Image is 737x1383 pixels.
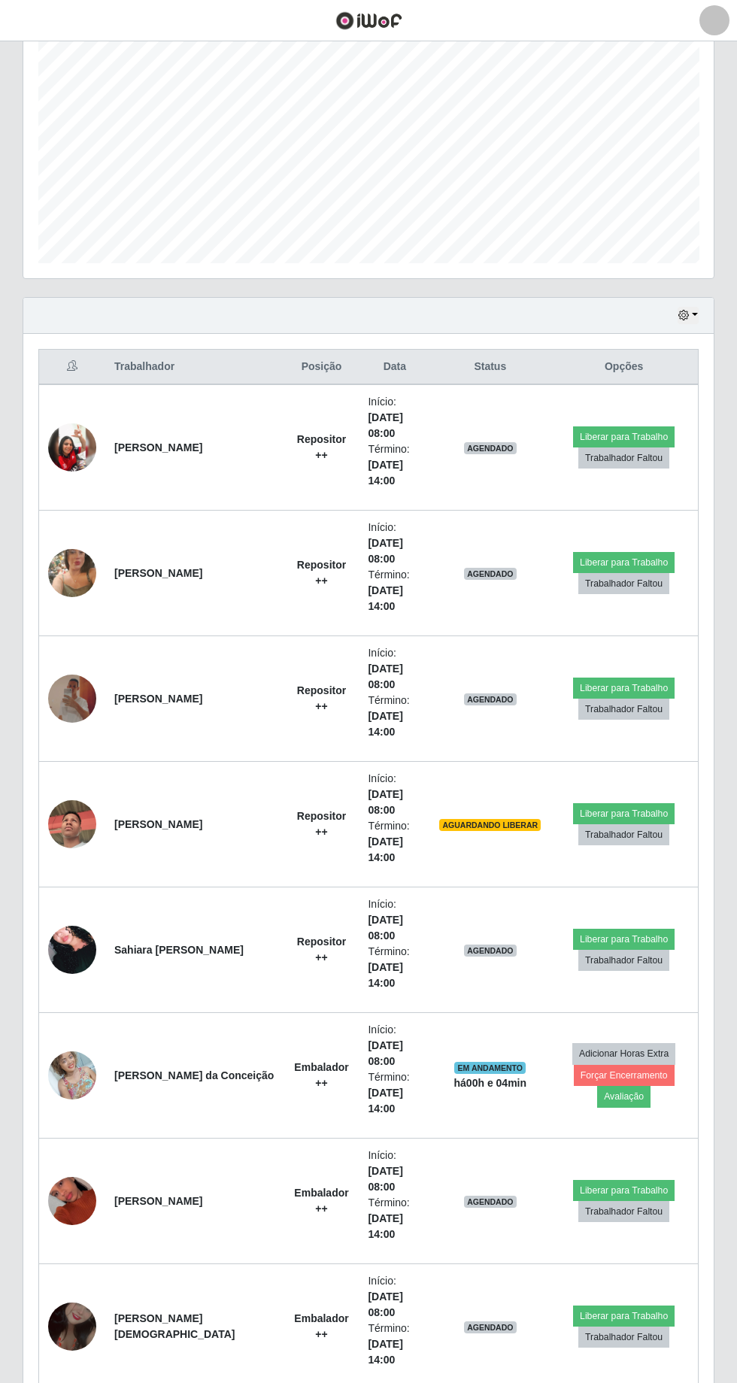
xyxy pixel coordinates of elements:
[359,350,430,385] th: Data
[368,1069,421,1117] li: Término:
[368,1321,421,1368] li: Término:
[464,1196,517,1208] span: AGENDADO
[368,961,402,989] time: [DATE] 14:00
[464,693,517,705] span: AGENDADO
[114,1069,274,1081] strong: [PERSON_NAME] da Conceição
[368,771,421,818] li: Início:
[297,433,346,461] strong: Repositor ++
[368,537,402,565] time: [DATE] 08:00
[297,810,346,838] strong: Repositor ++
[368,710,402,738] time: [DATE] 14:00
[105,350,284,385] th: Trabalhador
[368,1290,402,1318] time: [DATE] 08:00
[464,568,517,580] span: AGENDADO
[368,914,402,942] time: [DATE] 08:00
[368,663,402,690] time: [DATE] 08:00
[368,836,402,863] time: [DATE] 14:00
[368,1273,421,1321] li: Início:
[48,1043,96,1107] img: 1744720171355.jpeg
[578,699,669,720] button: Trabalhador Faltou
[114,1312,235,1340] strong: [PERSON_NAME][DEMOGRAPHIC_DATA]
[573,929,675,950] button: Liberar para Trabalho
[597,1086,651,1107] button: Avaliação
[368,1039,402,1067] time: [DATE] 08:00
[572,1043,675,1064] button: Adicionar Horas Extra
[550,350,698,385] th: Opções
[48,1284,96,1369] img: 1757430371973.jpeg
[284,350,359,385] th: Posição
[368,944,421,991] li: Término:
[368,459,402,487] time: [DATE] 14:00
[573,1306,675,1327] button: Liberar para Trabalho
[48,675,96,723] img: 1755808993446.jpeg
[430,350,550,385] th: Status
[368,520,421,567] li: Início:
[297,936,346,963] strong: Repositor ++
[297,559,346,587] strong: Repositor ++
[48,423,96,472] img: 1749467102101.jpeg
[294,1061,348,1089] strong: Embalador ++
[578,950,669,971] button: Trabalhador Faltou
[368,1195,421,1242] li: Término:
[368,645,421,693] li: Início:
[464,1321,517,1333] span: AGENDADO
[48,1169,96,1233] img: 1756757870649.jpeg
[454,1077,527,1089] strong: há 00 h e 04 min
[578,447,669,469] button: Trabalhador Faltou
[573,678,675,699] button: Liberar para Trabalho
[368,584,402,612] time: [DATE] 14:00
[578,824,669,845] button: Trabalhador Faltou
[368,1212,402,1240] time: [DATE] 14:00
[578,1327,669,1348] button: Trabalhador Faltou
[464,945,517,957] span: AGENDADO
[439,819,541,831] span: AGUARDANDO LIBERAR
[368,1022,421,1069] li: Início:
[368,411,402,439] time: [DATE] 08:00
[368,1165,402,1193] time: [DATE] 08:00
[48,781,96,867] img: 1756408185027.jpeg
[368,818,421,866] li: Término:
[297,684,346,712] strong: Repositor ++
[573,803,675,824] button: Liberar para Trabalho
[114,818,202,830] strong: [PERSON_NAME]
[114,567,202,579] strong: [PERSON_NAME]
[368,693,421,740] li: Término:
[574,1065,675,1086] button: Forçar Encerramento
[48,530,96,616] img: 1752848307158.jpeg
[368,1087,402,1115] time: [DATE] 14:00
[368,896,421,944] li: Início:
[573,552,675,573] button: Liberar para Trabalho
[294,1187,348,1215] strong: Embalador ++
[578,573,669,594] button: Trabalhador Faltou
[368,567,421,614] li: Término:
[573,1180,675,1201] button: Liberar para Trabalho
[114,944,244,956] strong: Sahiara [PERSON_NAME]
[368,1338,402,1366] time: [DATE] 14:00
[454,1062,526,1074] span: EM ANDAMENTO
[368,394,421,441] li: Início:
[114,441,202,453] strong: [PERSON_NAME]
[578,1201,669,1222] button: Trabalhador Faltou
[368,441,421,489] li: Término:
[114,693,202,705] strong: [PERSON_NAME]
[368,788,402,816] time: [DATE] 08:00
[368,1148,421,1195] li: Início:
[114,1195,202,1207] strong: [PERSON_NAME]
[464,442,517,454] span: AGENDADO
[573,426,675,447] button: Liberar para Trabalho
[294,1312,348,1340] strong: Embalador ++
[335,11,402,30] img: CoreUI Logo
[48,914,96,985] img: 1758222051046.jpeg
